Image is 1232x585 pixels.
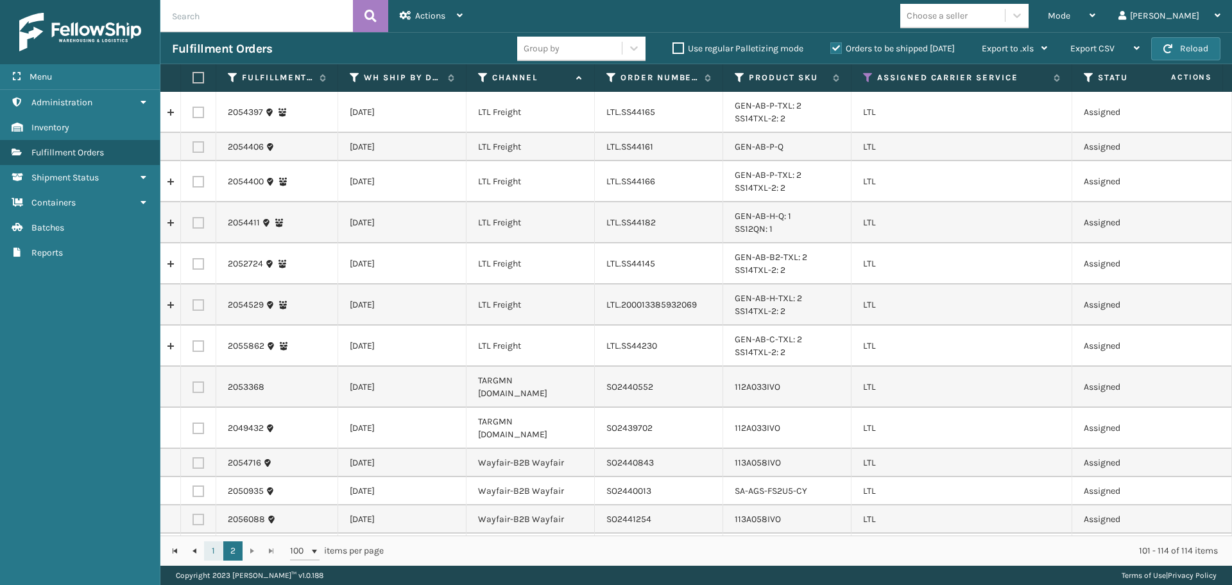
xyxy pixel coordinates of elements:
[338,408,466,449] td: [DATE]
[735,182,785,193] a: SS14TXL-2: 2
[851,449,1072,477] td: LTL
[851,477,1072,505] td: LTL
[595,326,723,367] td: LTL.SS44230
[466,202,595,243] td: LTL Freight
[338,284,466,326] td: [DATE]
[1072,133,1201,161] td: Assigned
[851,408,1072,449] td: LTL
[1072,326,1201,367] td: Assigned
[595,534,723,562] td: SO2441008
[185,541,204,561] a: Go to the previous page
[735,293,802,304] a: GEN-AB-H-TXL: 2
[877,72,1047,83] label: Assigned Carrier Service
[595,367,723,408] td: SO2440552
[1168,571,1217,580] a: Privacy Policy
[338,243,466,284] td: [DATE]
[851,534,1072,562] td: LTL
[228,513,265,526] a: 2056088
[735,381,780,392] a: 112A033IVO
[1072,243,1201,284] td: Assigned
[166,541,185,561] a: Go to the first page
[466,92,595,133] td: LTL Freight
[524,42,560,55] div: Group by
[851,202,1072,243] td: LTL
[1072,505,1201,534] td: Assigned
[1072,534,1201,562] td: Assigned
[30,71,52,82] span: Menu
[1131,67,1220,88] span: Actions
[466,449,595,477] td: Wayfair-B2B Wayfair
[338,161,466,202] td: [DATE]
[735,485,807,496] a: SA-AGS-FS2U5-CY
[1070,43,1115,54] span: Export CSV
[466,367,595,408] td: TARGMN [DOMAIN_NAME]
[338,92,466,133] td: [DATE]
[735,100,801,111] a: GEN-AB-P-TXL: 2
[338,477,466,505] td: [DATE]
[982,43,1034,54] span: Export to .xls
[338,326,466,367] td: [DATE]
[1072,449,1201,477] td: Assigned
[338,505,466,534] td: [DATE]
[1072,408,1201,449] td: Assigned
[290,545,309,557] span: 100
[851,161,1072,202] td: LTL
[31,147,104,158] span: Fulfillment Orders
[31,197,76,208] span: Containers
[228,299,264,311] a: 2054529
[749,72,826,83] label: Product SKU
[735,265,785,275] a: SS14TXL-2: 2
[466,326,595,367] td: LTL Freight
[466,408,595,449] td: TARGMN [DOMAIN_NAME]
[851,92,1072,133] td: LTL
[338,133,466,161] td: [DATE]
[402,545,1218,557] div: 101 - 114 of 114 items
[735,423,780,433] a: 112A033IVO
[1048,10,1070,21] span: Mode
[338,449,466,477] td: [DATE]
[735,306,785,317] a: SS14TXL-2: 2
[338,202,466,243] td: [DATE]
[595,408,723,449] td: SO2439702
[595,92,723,133] td: LTL.SS44165
[907,9,968,22] div: Choose a seller
[595,477,723,505] td: SO2440013
[228,141,264,153] a: 2054406
[31,97,92,108] span: Administration
[228,175,264,188] a: 2054400
[851,243,1072,284] td: LTL
[735,211,791,222] a: GEN-AB-H-Q: 1
[466,477,595,505] td: Wayfair-B2B Wayfair
[242,72,313,83] label: Fulfillment Order Id
[19,13,141,51] img: logo
[228,381,264,394] a: 2053368
[466,505,595,534] td: Wayfair-B2B Wayfair
[735,457,781,468] a: 113A058IVO
[851,326,1072,367] td: LTL
[1122,566,1217,585] div: |
[735,252,807,263] a: GEN-AB-B2-TXL: 2
[31,247,63,258] span: Reports
[735,223,773,234] a: SS12QN: 1
[228,216,260,229] a: 2054411
[1098,72,1176,83] label: Status
[466,161,595,202] td: LTL Freight
[228,106,263,119] a: 2054397
[31,122,69,133] span: Inventory
[31,172,99,183] span: Shipment Status
[735,113,785,124] a: SS14TXL-2: 2
[466,534,595,562] td: Wayfair-B2B Wayfair
[1072,367,1201,408] td: Assigned
[1072,477,1201,505] td: Assigned
[170,546,180,556] span: Go to the first page
[851,367,1072,408] td: LTL
[466,133,595,161] td: LTL Freight
[851,284,1072,326] td: LTL
[223,541,243,561] a: 2
[595,505,723,534] td: SO2441254
[1151,37,1220,60] button: Reload
[228,485,264,498] a: 2050935
[290,541,384,561] span: items per page
[466,243,595,284] td: LTL Freight
[735,334,802,345] a: GEN-AB-C-TXL: 2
